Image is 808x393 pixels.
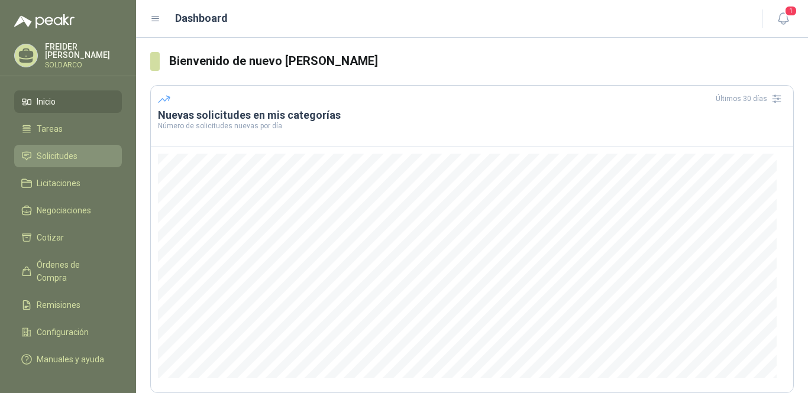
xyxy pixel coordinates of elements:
[14,172,122,194] a: Licitaciones
[773,8,794,30] button: 1
[784,5,797,17] span: 1
[37,326,89,339] span: Configuración
[37,150,77,163] span: Solicitudes
[14,254,122,289] a: Órdenes de Compra
[158,122,786,129] p: Número de solicitudes nuevas por día
[14,321,122,343] a: Configuración
[37,258,111,284] span: Órdenes de Compra
[37,177,80,190] span: Licitaciones
[14,348,122,371] a: Manuales y ayuda
[45,43,122,59] p: FREIDER [PERSON_NAME]
[14,14,75,28] img: Logo peakr
[45,61,122,69] p: SOLDARCO
[14,90,122,113] a: Inicio
[37,353,104,366] span: Manuales y ayuda
[37,122,63,135] span: Tareas
[169,52,794,70] h3: Bienvenido de nuevo [PERSON_NAME]
[14,294,122,316] a: Remisiones
[37,204,91,217] span: Negociaciones
[14,199,122,222] a: Negociaciones
[175,10,228,27] h1: Dashboard
[14,145,122,167] a: Solicitudes
[14,226,122,249] a: Cotizar
[158,108,786,122] h3: Nuevas solicitudes en mis categorías
[716,89,786,108] div: Últimos 30 días
[37,231,64,244] span: Cotizar
[14,118,122,140] a: Tareas
[37,95,56,108] span: Inicio
[37,298,80,311] span: Remisiones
